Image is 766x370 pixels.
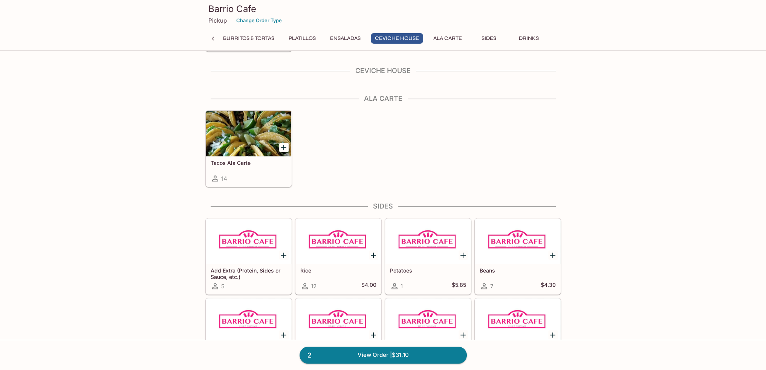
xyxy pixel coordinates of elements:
[385,298,471,344] div: Fries
[371,33,423,44] button: Ceviche House
[311,283,316,290] span: 12
[303,350,316,361] span: 2
[211,267,287,280] h5: Add Extra (Protein, Sides or Sauce, etc.)
[369,250,378,260] button: Add Rice
[300,267,376,274] h5: Rice
[512,33,546,44] button: Drinks
[296,219,381,264] div: Rice
[206,111,291,156] div: Tacos Ala Carte
[480,267,556,274] h5: Beans
[206,219,291,264] div: Add Extra (Protein, Sides or Sauce, etc.)
[385,219,471,264] div: Potatoes
[221,283,225,290] span: 5
[233,15,285,26] button: Change Order Type
[279,330,289,340] button: Add Corn Tortillas (3)
[459,330,468,340] button: Add Fries
[490,283,493,290] span: 7
[475,219,560,264] div: Beans
[211,160,287,166] h5: Tacos Ala Carte
[279,143,289,152] button: Add Tacos Ala Carte
[296,298,381,344] div: Flour Tortillas (2)
[219,33,278,44] button: Burritos & Tortas
[205,94,561,103] h4: Ala Carte
[205,67,561,75] h4: Ceviche House
[206,298,291,344] div: Corn Tortillas (3)
[548,330,558,340] button: Add Pork Green Chili
[475,298,560,344] div: Pork Green Chili
[541,282,556,291] h5: $4.30
[208,3,558,15] h3: Barrio Cafe
[361,282,376,291] h5: $4.00
[206,218,292,294] a: Add Extra (Protein, Sides or Sauce, etc.)5
[390,267,466,274] h5: Potatoes
[385,218,471,294] a: Potatoes1$5.85
[548,250,558,260] button: Add Beans
[300,347,467,363] a: 2View Order |$31.10
[284,33,320,44] button: Platillos
[429,33,466,44] button: Ala Carte
[326,33,365,44] button: Ensaladas
[369,330,378,340] button: Add Flour Tortillas (2)
[221,175,227,182] span: 14
[475,218,561,294] a: Beans7$4.30
[401,283,403,290] span: 1
[206,111,292,187] a: Tacos Ala Carte14
[452,282,466,291] h5: $5.85
[472,33,506,44] button: Sides
[208,17,227,24] p: Pickup
[279,250,289,260] button: Add Add Extra (Protein, Sides or Sauce, etc.)
[459,250,468,260] button: Add Potatoes
[295,218,381,294] a: Rice12$4.00
[205,202,561,210] h4: Sides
